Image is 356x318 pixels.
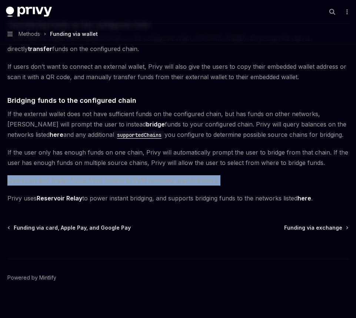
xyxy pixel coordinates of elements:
strong: bridge [146,121,165,128]
span: Privy uses to power instant bridging, and supports bridging funds to the networks listed . [7,193,349,203]
code: supportedChains [114,131,164,139]
button: Open search [326,6,338,18]
a: Funding via exchange [284,224,348,231]
span: Users can also bridge funds from Solana to EVM networks and vice versa. [7,175,349,186]
a: Powered by Mintlify [7,274,56,281]
a: here [50,131,63,139]
img: dark logo [6,7,52,17]
strong: transfer [28,45,52,53]
button: More actions [343,7,350,17]
span: If the external wallet does not have sufficient funds on the configured chain, but has funds on o... [7,109,349,140]
span: Funding via exchange [284,224,342,231]
span: Methods [19,30,40,38]
span: Bridging funds to the configured chain [7,95,136,105]
span: Funding via card, Apple Pay, and Google Pay [14,224,131,231]
span: If users don’t want to connect an external wallet, Privy will also give the users to copy their e... [7,61,349,82]
a: Funding via card, Apple Pay, and Google Pay [8,224,131,231]
a: supportedChains [114,131,164,138]
div: Funding via wallet [50,30,98,38]
span: If the user only has enough funds on one chain, Privy will automatically prompt the user to bridg... [7,147,349,168]
a: Reservoir Relay [37,194,82,202]
a: here [297,194,311,202]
